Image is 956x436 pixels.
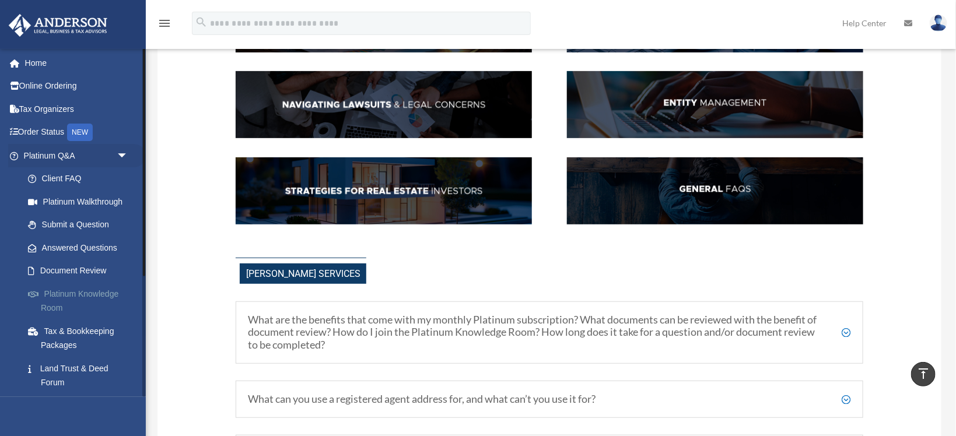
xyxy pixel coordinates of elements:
h5: What are the benefits that come with my monthly Platinum subscription? What documents can be revi... [248,314,850,351]
a: Order StatusNEW [8,121,146,145]
i: vertical_align_top [916,367,930,381]
a: Online Ordering [8,75,146,98]
a: Answered Questions [16,236,146,259]
h5: What can you use a registered agent address for, and what can’t you use it for? [248,393,850,406]
a: Submit a Question [16,213,146,237]
a: Document Review [16,259,146,283]
img: GenFAQ_hdr [567,157,863,224]
img: User Pic [930,15,947,31]
a: menu [157,20,171,30]
a: Platinum Walkthrough [16,190,146,213]
img: NavLaw_hdr [236,71,532,138]
i: search [195,16,208,29]
a: Land Trust & Deed Forum [16,357,146,394]
a: Client FAQ [16,167,140,191]
span: [PERSON_NAME] Services [240,263,366,284]
i: menu [157,16,171,30]
a: vertical_align_top [911,362,936,386]
a: Tax Organizers [8,97,146,121]
a: Portal Feedback [16,394,146,417]
a: Platinum Knowledge Room [16,282,146,319]
span: arrow_drop_down [117,144,140,168]
a: Home [8,51,146,75]
a: Tax & Bookkeeping Packages [16,319,146,357]
img: StratsRE_hdr [236,157,532,224]
img: EntManag_hdr [567,71,863,138]
img: Anderson Advisors Platinum Portal [5,14,111,37]
div: NEW [67,124,93,141]
a: Platinum Q&Aarrow_drop_down [8,144,146,167]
